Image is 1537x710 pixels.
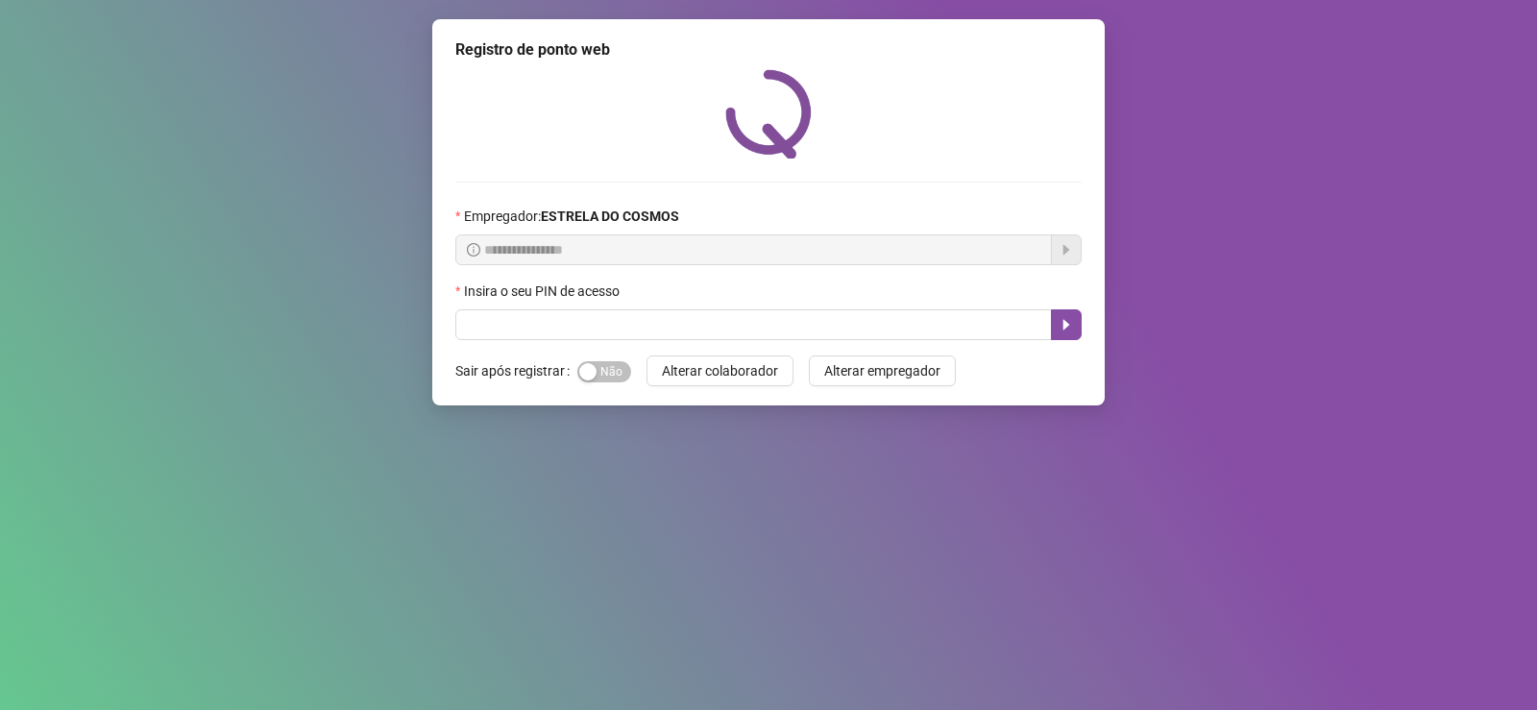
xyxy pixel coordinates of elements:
span: Empregador : [464,206,679,227]
button: Alterar colaborador [647,355,793,386]
strong: ESTRELA DO COSMOS [541,208,679,224]
span: info-circle [467,243,480,257]
span: caret-right [1059,317,1074,332]
div: Registro de ponto web [455,38,1082,61]
label: Insira o seu PIN de acesso [455,281,632,302]
button: Alterar empregador [809,355,956,386]
img: QRPoint [725,69,812,159]
span: Alterar empregador [824,360,940,381]
label: Sair após registrar [455,355,577,386]
span: Alterar colaborador [662,360,778,381]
